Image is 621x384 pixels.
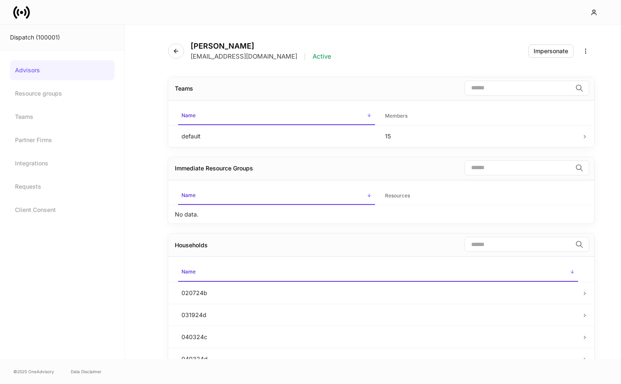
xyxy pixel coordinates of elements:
td: 040324c [175,326,581,348]
h4: [PERSON_NAME] [191,42,331,51]
a: Data Disclaimer [71,368,102,375]
h6: Resources [385,192,410,199]
span: Name [178,107,375,125]
h6: Name [181,111,196,119]
p: Active [313,52,331,61]
a: Teams [10,107,114,127]
td: 15 [378,125,582,147]
td: 040324d [175,348,581,370]
a: Requests [10,177,114,197]
td: 020724b [175,282,581,304]
a: Client Consent [10,200,114,220]
a: Resource groups [10,84,114,103]
p: No data. [175,210,199,219]
a: Advisors [10,60,114,80]
span: © 2025 OneAdvisory [13,368,54,375]
button: Impersonate [528,44,574,58]
p: | [304,52,306,61]
span: Name [178,263,578,281]
a: Integrations [10,153,114,173]
div: Households [175,241,208,249]
div: Teams [175,84,193,93]
span: Resources [382,187,579,204]
a: Partner Firms [10,130,114,150]
h6: Name [181,268,196,276]
span: Members [382,108,579,125]
div: Dispatch (100001) [10,33,114,42]
div: Impersonate [534,48,568,54]
h6: Members [385,112,407,120]
td: default [175,125,378,147]
p: [EMAIL_ADDRESS][DOMAIN_NAME] [191,52,297,61]
span: Name [178,187,375,205]
td: 031924d [175,304,581,326]
h6: Name [181,191,196,199]
div: Immediate Resource Groups [175,164,253,172]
